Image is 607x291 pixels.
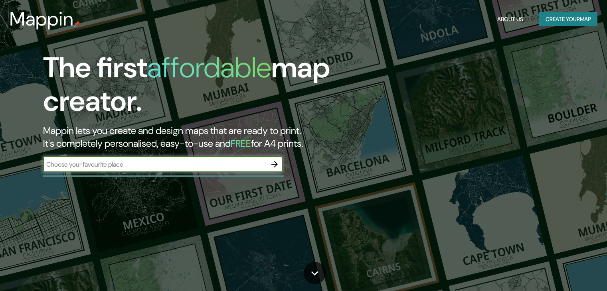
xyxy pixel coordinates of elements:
h3: Mappin [10,8,74,30]
img: mappin-pin [74,21,80,27]
h1: The first map creator. [43,51,347,124]
button: Create yourmap [539,12,597,27]
input: Choose your favourite place [43,160,267,169]
h1: affordable [147,49,271,86]
h5: FREE [231,137,251,149]
button: About Us [494,12,526,27]
h2: Mappin lets you create and design maps that are ready to print. It's completely personalised, eas... [43,124,347,150]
